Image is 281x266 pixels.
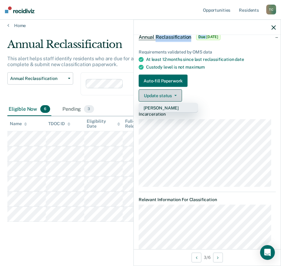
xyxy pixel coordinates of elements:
[125,119,159,129] div: Full-term Release Date
[10,121,27,126] div: Name
[139,49,276,54] div: Requirements validated by OMS data
[139,112,276,117] dt: Incarceration
[196,34,220,40] span: Due [DATE]
[139,89,182,102] button: Update status
[146,57,276,62] div: At least 12 months since last reclassification
[134,249,281,265] div: 3 / 6
[7,23,274,28] a: Home
[192,252,201,262] button: Previous Opportunity
[139,34,191,40] span: Annual Reclassification
[7,103,51,116] div: Eligible Now
[185,65,205,69] span: maximum
[87,119,120,129] div: Eligibility Date
[139,75,188,87] button: Auto-fill Paperwork
[61,103,95,116] div: Pending
[260,245,275,260] div: Open Intercom Messenger
[139,75,276,87] a: Navigate to form link
[10,76,65,81] span: Annual Reclassification
[146,65,276,70] div: Custody level is not
[40,105,50,113] span: 6
[213,252,223,262] button: Next Opportunity
[139,103,198,113] button: [PERSON_NAME]
[84,105,94,113] span: 3
[7,56,244,67] p: This alert helps staff identify residents who are due for annual custody reclassification and dir...
[134,27,281,47] div: Annual ReclassificationDue [DATE]
[7,38,260,56] div: Annual Reclassification
[266,5,276,14] div: T C
[5,6,34,13] img: Recidiviz
[139,197,276,202] dt: Relevant Information For Classification
[235,57,244,62] span: date
[48,121,70,126] div: TDOC ID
